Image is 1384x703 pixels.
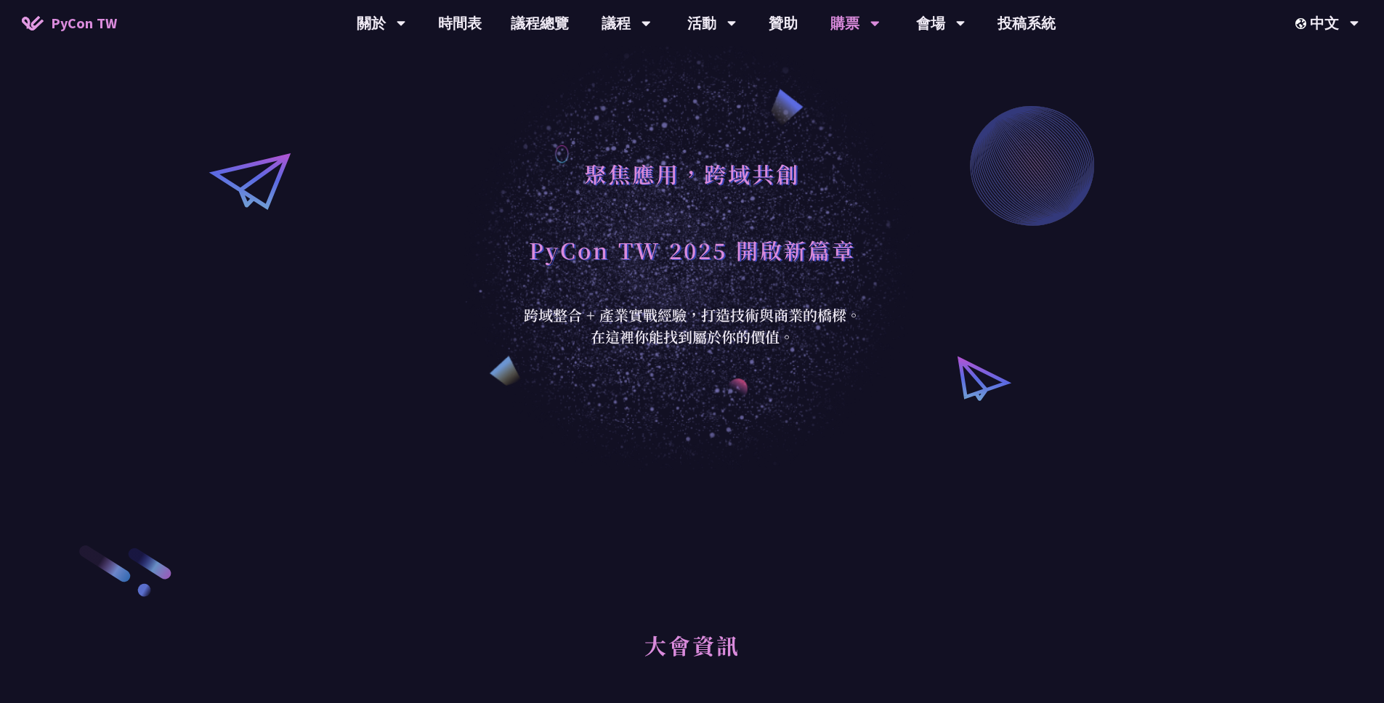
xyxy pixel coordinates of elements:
[529,228,856,272] h1: PyCon TW 2025 開啟新篇章
[22,16,44,31] img: Home icon of PyCon TW 2025
[235,616,1149,696] h2: 大會資訊
[514,304,870,348] div: 跨域整合 + 產業實戰經驗，打造技術與商業的橋樑。 在這裡你能找到屬於你的價值。
[584,152,800,195] h1: 聚焦應用，跨域共創
[1295,18,1310,29] img: Locale Icon
[51,12,117,34] span: PyCon TW
[7,5,131,41] a: PyCon TW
